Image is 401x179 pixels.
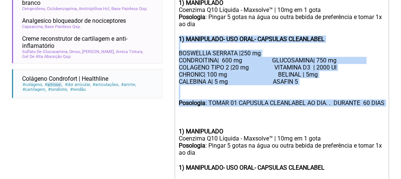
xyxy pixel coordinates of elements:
[47,6,78,11] span: Ciclobenzaprina
[116,49,143,54] span: Arnica Tintura
[79,6,110,11] span: Amitriptilina Hcl
[179,13,205,21] strong: Posologia
[179,135,385,142] div: Coenzima Q10 Líquida - Maxsolve™ | 10mg em 1 gota
[179,164,325,171] strong: 1) MANIPULADO- USO ORAL- CAPSULAS CLEANLABEL
[179,13,385,36] div: : Pingar 5 gotas na água ou outra bebida de preferência e tomar 1x ao dia ㅤ
[179,50,385,57] div: BOSWELLIA SERRATA |250 mg
[22,75,108,82] span: Colágeno Condrofort | Healthline
[22,35,157,49] span: Creme reconstrutor de cartilagem e anti-inflamatório
[69,49,81,54] span: Dmso
[179,99,385,128] div: : TOMAR 01 CAPUSULA CLEANLABEL AO DIA. . DURANTE 60 DIAS
[179,142,385,164] div: : Pingar 5 gotas na água ou outra bebida de preferência e tomar 1x ao dia ㅤ
[92,82,120,87] span: articulações
[22,17,126,24] span: Analgesico bloqueador de nociceptores
[179,99,205,107] strong: Posologia
[48,87,68,92] span: tendinite
[45,24,81,29] span: Base Painless Qsp
[121,82,136,87] span: artrite
[111,6,148,11] span: Base Painless Qsp
[179,128,223,135] strong: 1) MANIPULADO
[64,82,91,87] span: dor articular
[22,24,43,29] span: Capsaicina
[22,49,68,54] span: Sulfato De Glucosamina
[179,36,325,43] strong: 1) MANIPULADO- USO ORAL- CAPSULAS CLEANLABEL
[69,87,87,92] span: tendão
[179,6,385,13] div: Coenzima Q10 Líquida - Maxsolve™ | 10mg em 1 gota
[22,87,46,92] span: cartilagem
[47,82,62,87] span: artrose
[22,6,46,11] span: Cetoprofeno
[179,57,385,92] div: CONDROITINA| 600 mg GLUCOSAMINA| 750 mg COLAGENO TIPO 2 |20 mg VITAMINA D3 | 2000 UI CHRONIC| 100...
[179,142,205,149] strong: Posologia
[82,49,115,54] span: [PERSON_NAME]
[22,54,72,59] span: Gel De Alta Absorção Qsp
[22,82,43,87] span: colágeno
